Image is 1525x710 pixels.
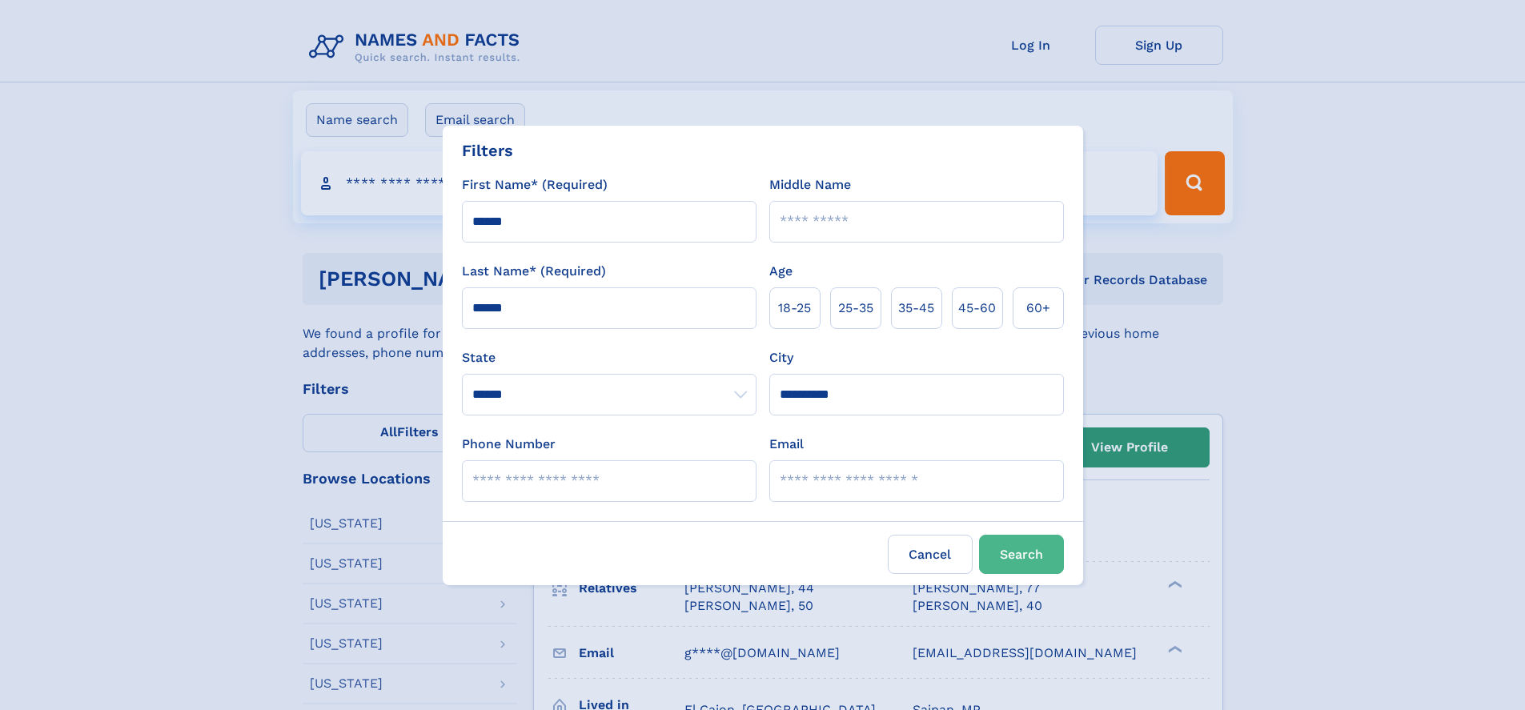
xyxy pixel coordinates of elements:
[462,348,756,367] label: State
[979,535,1064,574] button: Search
[888,535,973,574] label: Cancel
[769,348,793,367] label: City
[462,262,606,281] label: Last Name* (Required)
[1026,299,1050,318] span: 60+
[462,175,608,195] label: First Name* (Required)
[958,299,996,318] span: 45‑60
[898,299,934,318] span: 35‑45
[769,435,804,454] label: Email
[462,138,513,162] div: Filters
[769,262,793,281] label: Age
[462,435,556,454] label: Phone Number
[838,299,873,318] span: 25‑35
[769,175,851,195] label: Middle Name
[778,299,811,318] span: 18‑25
